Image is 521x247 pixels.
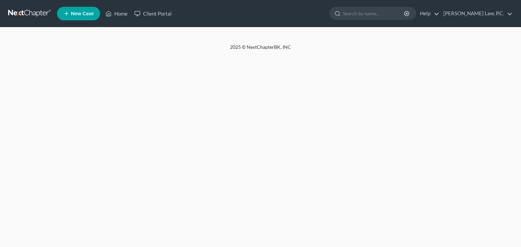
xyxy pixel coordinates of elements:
[67,44,454,56] div: 2025 © NextChapterBK, INC
[71,11,94,16] span: New Case
[131,7,175,20] a: Client Portal
[343,7,405,20] input: Search by name...
[417,7,439,20] a: Help
[440,7,513,20] a: [PERSON_NAME] Law, P.C.
[102,7,131,20] a: Home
